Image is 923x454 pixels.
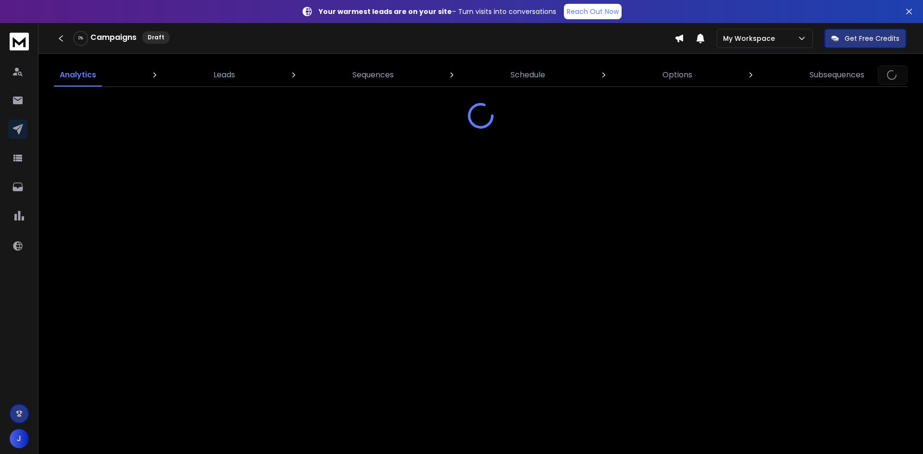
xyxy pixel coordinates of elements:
p: Options [662,69,692,81]
a: Schedule [505,63,551,86]
a: Options [657,63,698,86]
p: 0 % [78,36,83,41]
button: J [10,429,29,448]
div: Draft [142,31,170,44]
p: Analytics [60,69,96,81]
img: logo [10,33,29,50]
p: Get Free Credits [845,34,899,43]
strong: Your warmest leads are on your site [319,7,452,16]
a: Subsequences [804,63,870,86]
a: Analytics [54,63,102,86]
button: Get Free Credits [824,29,906,48]
p: Reach Out Now [567,7,619,16]
a: Leads [208,63,241,86]
a: Reach Out Now [564,4,622,19]
a: Sequences [347,63,399,86]
p: My Workspace [723,34,779,43]
p: Subsequences [810,69,864,81]
h1: Campaigns [90,32,137,43]
p: Sequences [352,69,394,81]
p: Schedule [511,69,545,81]
p: – Turn visits into conversations [319,7,556,16]
p: Leads [213,69,235,81]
